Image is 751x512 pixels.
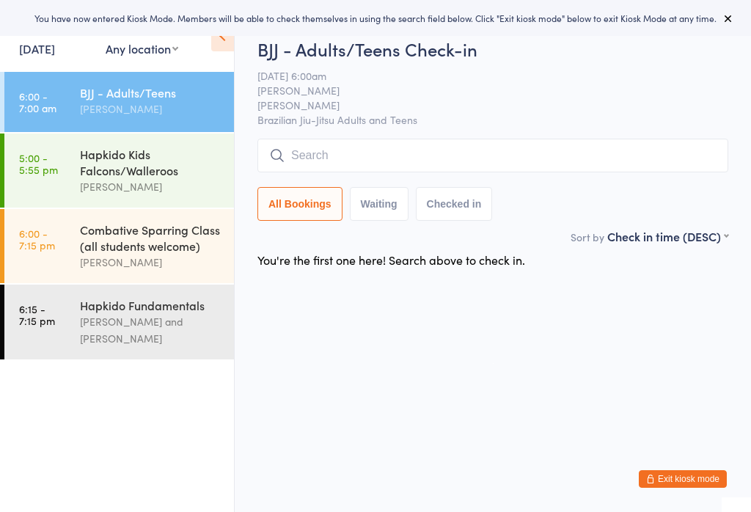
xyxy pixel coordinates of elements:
[19,90,56,114] time: 6:00 - 7:00 am
[257,83,706,98] span: [PERSON_NAME]
[106,40,178,56] div: Any location
[4,72,234,132] a: 6:00 -7:00 amBJJ - Adults/Teens[PERSON_NAME]
[80,297,221,313] div: Hapkido Fundamentals
[257,98,706,112] span: [PERSON_NAME]
[257,187,342,221] button: All Bookings
[350,187,409,221] button: Waiting
[257,112,728,127] span: Brazilian Jiu-Jitsu Adults and Teens
[80,222,221,254] div: Combative Sparring Class (all students welcome)
[257,68,706,83] span: [DATE] 6:00am
[257,37,728,61] h2: BJJ - Adults/Teens Check-in
[416,187,493,221] button: Checked in
[80,84,221,100] div: BJJ - Adults/Teens
[19,152,58,175] time: 5:00 - 5:55 pm
[257,252,525,268] div: You're the first one here! Search above to check in.
[639,470,727,488] button: Exit kiosk mode
[19,227,55,251] time: 6:00 - 7:15 pm
[80,313,221,347] div: [PERSON_NAME] and [PERSON_NAME]
[4,209,234,283] a: 6:00 -7:15 pmCombative Sparring Class (all students welcome)[PERSON_NAME]
[571,230,604,244] label: Sort by
[80,100,221,117] div: [PERSON_NAME]
[4,134,234,208] a: 5:00 -5:55 pmHapkido Kids Falcons/Walleroos[PERSON_NAME]
[80,254,221,271] div: [PERSON_NAME]
[23,12,728,24] div: You have now entered Kiosk Mode. Members will be able to check themselves in using the search fie...
[80,178,221,195] div: [PERSON_NAME]
[80,146,221,178] div: Hapkido Kids Falcons/Walleroos
[19,40,55,56] a: [DATE]
[19,303,55,326] time: 6:15 - 7:15 pm
[607,228,728,244] div: Check in time (DESC)
[4,285,234,359] a: 6:15 -7:15 pmHapkido Fundamentals[PERSON_NAME] and [PERSON_NAME]
[257,139,728,172] input: Search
